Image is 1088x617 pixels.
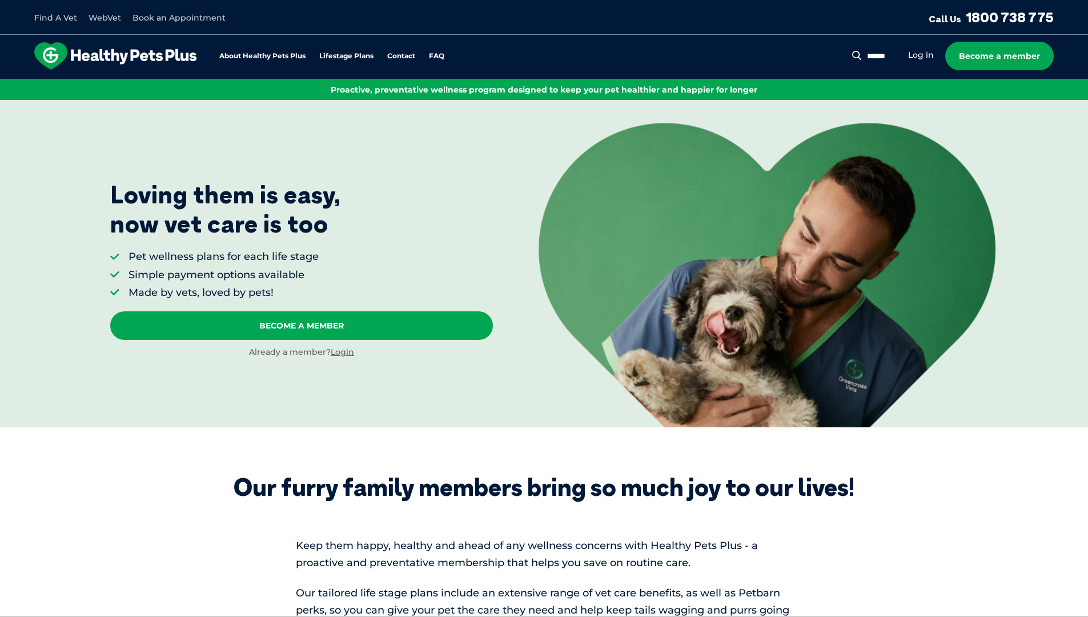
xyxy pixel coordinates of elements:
[929,13,961,25] span: Call Us
[34,13,77,23] a: Find A Vet
[387,53,415,60] a: Contact
[133,13,226,23] a: Book an Appointment
[429,53,444,60] a: FAQ
[110,347,493,358] div: Already a member?
[331,85,757,95] span: Proactive, preventative wellness program designed to keep your pet healthier and happier for longer
[319,53,374,60] a: Lifestage Plans
[129,268,319,282] li: Simple payment options available
[110,181,341,238] p: Loving them is easy, now vet care is too
[850,50,864,61] button: Search
[539,123,995,427] img: <p>Loving them is easy, <br /> now vet care is too</p>
[908,50,934,61] a: Log in
[34,42,196,70] img: hpp-logo
[331,347,354,357] a: Login
[929,9,1054,26] a: Call Us1800 738 775
[129,250,319,264] li: Pet wellness plans for each life stage
[89,13,121,23] a: WebVet
[945,42,1054,70] a: Become a member
[234,473,854,502] div: Our furry family members bring so much joy to our lives!
[129,286,319,300] li: Made by vets, loved by pets!
[219,53,306,60] a: About Healthy Pets Plus
[296,539,758,569] span: Keep them happy, healthy and ahead of any wellness concerns with Healthy Pets Plus - a proactive ...
[110,311,493,340] a: Become A Member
